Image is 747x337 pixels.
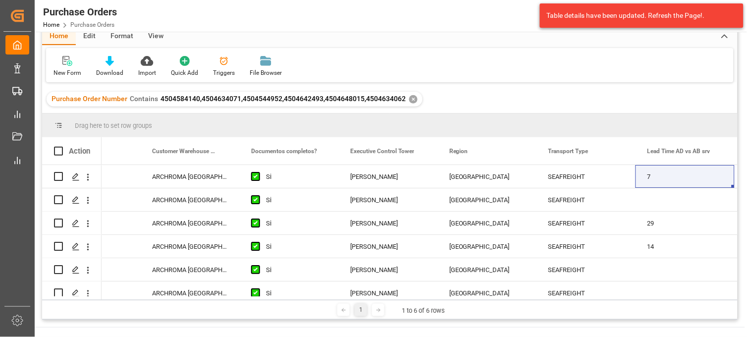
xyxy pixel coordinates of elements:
div: SEAFREIGHT [548,282,624,305]
div: Home [42,28,76,45]
span: Region [449,148,468,155]
div: ✕ [409,95,418,104]
div: [PERSON_NAME] [350,212,426,235]
div: 7 [636,165,735,188]
div: ARCHROMA [GEOGRAPHIC_DATA] S.A.S [140,212,239,234]
div: Si [266,212,326,235]
div: [PERSON_NAME] [350,259,426,281]
span: Executive Control Tower [350,148,414,155]
a: Home [43,21,59,28]
div: Si [266,282,326,305]
span: Contains [130,95,158,103]
div: Import [138,68,156,77]
div: Format [103,28,141,45]
div: ARCHROMA [GEOGRAPHIC_DATA] S.A.S [140,258,239,281]
div: SEAFREIGHT [548,189,624,212]
div: Edit [76,28,103,45]
div: [PERSON_NAME] [350,166,426,188]
div: Press SPACE to select this row. [42,258,102,281]
span: Transport Type [548,148,588,155]
div: File Browser [250,68,282,77]
div: [GEOGRAPHIC_DATA] [449,189,525,212]
div: Si [266,189,326,212]
div: SEAFREIGHT [548,212,624,235]
div: [PERSON_NAME] [350,235,426,258]
div: Si [266,166,326,188]
div: 1 to 6 of 6 rows [402,306,445,316]
span: 4504584140,4504634071,4504544952,4504642493,4504648015,4504634062 [160,95,406,103]
div: Press SPACE to select this row. [42,165,102,188]
div: New Form [53,68,81,77]
div: 29 [636,212,735,234]
div: Si [266,259,326,281]
div: Press SPACE to select this row. [42,188,102,212]
div: Si [266,235,326,258]
div: ARCHROMA [GEOGRAPHIC_DATA] S.A.S [140,281,239,304]
div: Press SPACE to select this row. [42,235,102,258]
div: Press SPACE to select this row. [42,281,102,305]
div: ARCHROMA [GEOGRAPHIC_DATA] S.A.S [140,235,239,258]
div: Action [69,147,90,156]
span: Purchase Order Number [52,95,127,103]
div: [GEOGRAPHIC_DATA] [449,212,525,235]
div: ARCHROMA [GEOGRAPHIC_DATA] S.A.S [140,165,239,188]
span: Lead Time AD vs AB srv [647,148,710,155]
div: Press SPACE to select this row. [42,212,102,235]
span: Drag here to set row groups [75,122,152,129]
div: Triggers [213,68,235,77]
div: View [141,28,171,45]
div: 1 [355,304,367,316]
span: Documentos completos? [251,148,317,155]
div: 14 [636,235,735,258]
div: [GEOGRAPHIC_DATA] [449,259,525,281]
span: Customer Warehouse Name [152,148,218,155]
div: [PERSON_NAME] [350,282,426,305]
div: SEAFREIGHT [548,166,624,188]
div: [GEOGRAPHIC_DATA] [449,235,525,258]
div: [GEOGRAPHIC_DATA] [449,282,525,305]
div: Download [96,68,123,77]
div: ARCHROMA [GEOGRAPHIC_DATA] S.A.S [140,188,239,211]
div: [PERSON_NAME] [350,189,426,212]
div: Quick Add [171,68,198,77]
div: SEAFREIGHT [548,235,624,258]
div: Purchase Orders [43,4,117,19]
div: Table details have been updated. Refresh the Page!. [547,10,729,21]
div: SEAFREIGHT [548,259,624,281]
div: [GEOGRAPHIC_DATA] [449,166,525,188]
